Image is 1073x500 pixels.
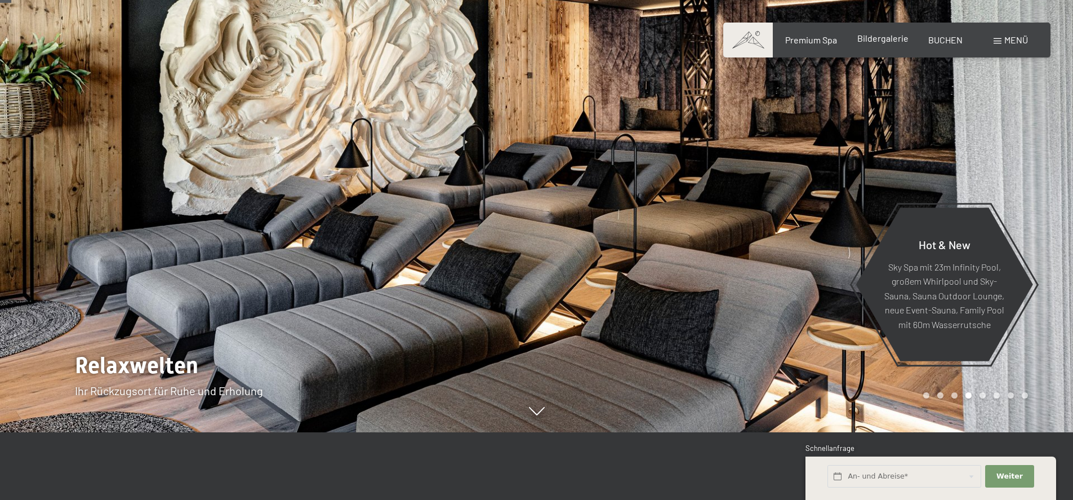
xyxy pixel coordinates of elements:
p: Sky Spa mit 23m Infinity Pool, großem Whirlpool und Sky-Sauna, Sauna Outdoor Lounge, neue Event-S... [883,259,1005,331]
div: Carousel Page 1 [923,392,929,399]
div: Carousel Page 4 (Current Slide) [965,392,972,399]
span: Weiter [996,471,1023,481]
span: Hot & New [919,237,970,251]
a: BUCHEN [928,34,963,45]
div: Carousel Page 3 [951,392,958,399]
div: Carousel Page 7 [1008,392,1014,399]
a: Bildergalerie [857,33,909,43]
div: Carousel Page 8 [1022,392,1028,399]
button: Weiter [985,465,1034,488]
span: Schnellanfrage [805,444,854,453]
div: Carousel Page 2 [937,392,943,399]
div: Carousel Page 6 [994,392,1000,399]
div: Carousel Pagination [919,392,1028,399]
span: Menü [1004,34,1028,45]
a: Hot & New Sky Spa mit 23m Infinity Pool, großem Whirlpool und Sky-Sauna, Sauna Outdoor Lounge, ne... [855,207,1034,362]
div: Carousel Page 5 [979,392,986,399]
a: Premium Spa [785,34,837,45]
